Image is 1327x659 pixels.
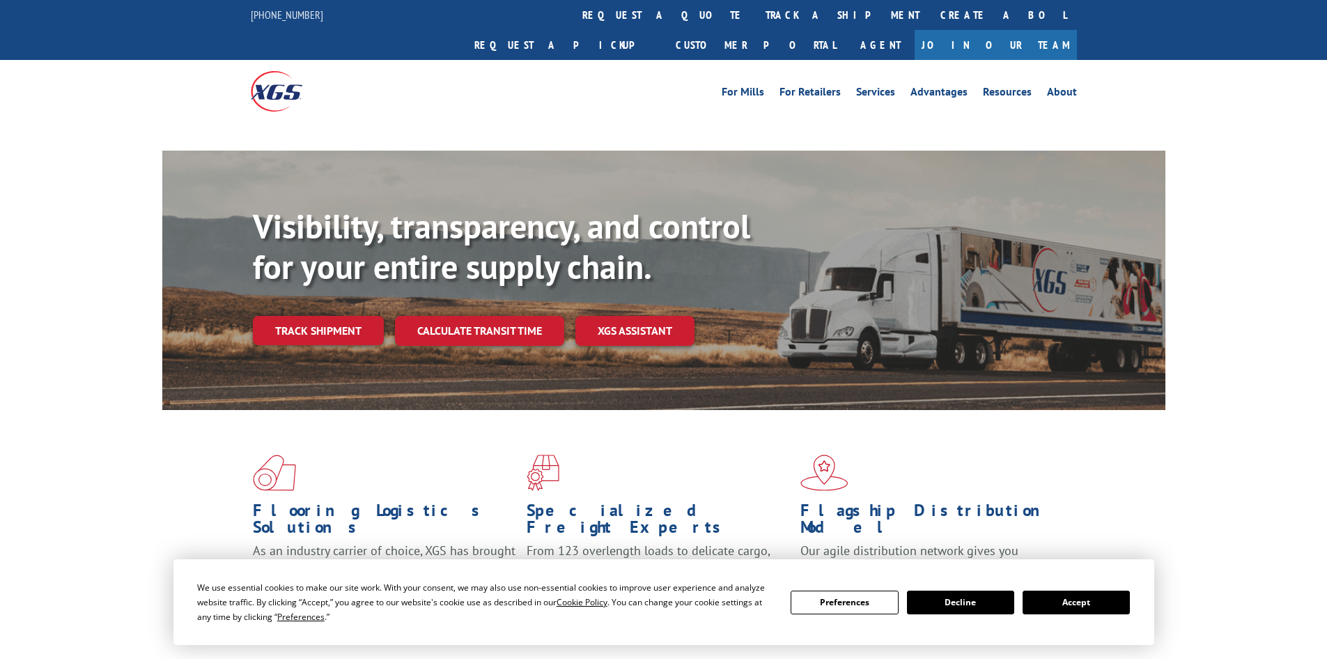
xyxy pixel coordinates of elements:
img: xgs-icon-total-supply-chain-intelligence-red [253,455,296,491]
b: Visibility, transparency, and control for your entire supply chain. [253,204,750,288]
a: Resources [983,86,1032,102]
a: Agent [846,30,915,60]
a: Request a pickup [464,30,665,60]
a: About [1047,86,1077,102]
a: Join Our Team [915,30,1077,60]
span: Preferences [277,611,325,623]
h1: Flooring Logistics Solutions [253,502,516,543]
h1: Specialized Freight Experts [527,502,790,543]
img: xgs-icon-flagship-distribution-model-red [800,455,848,491]
span: Cookie Policy [557,596,607,608]
a: Customer Portal [665,30,846,60]
button: Preferences [791,591,898,614]
a: Advantages [910,86,968,102]
h1: Flagship Distribution Model [800,502,1064,543]
div: We use essential cookies to make our site work. With your consent, we may also use non-essential ... [197,580,774,624]
p: From 123 overlength loads to delicate cargo, our experienced staff knows the best way to move you... [527,543,790,605]
a: Track shipment [253,316,384,345]
button: Decline [907,591,1014,614]
span: As an industry carrier of choice, XGS has brought innovation and dedication to flooring logistics... [253,543,515,592]
div: Cookie Consent Prompt [173,559,1154,645]
a: For Retailers [779,86,841,102]
a: [PHONE_NUMBER] [251,8,323,22]
button: Accept [1023,591,1130,614]
a: For Mills [722,86,764,102]
a: Services [856,86,895,102]
a: XGS ASSISTANT [575,316,694,346]
span: Our agile distribution network gives you nationwide inventory management on demand. [800,543,1057,575]
a: Calculate transit time [395,316,564,346]
img: xgs-icon-focused-on-flooring-red [527,455,559,491]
